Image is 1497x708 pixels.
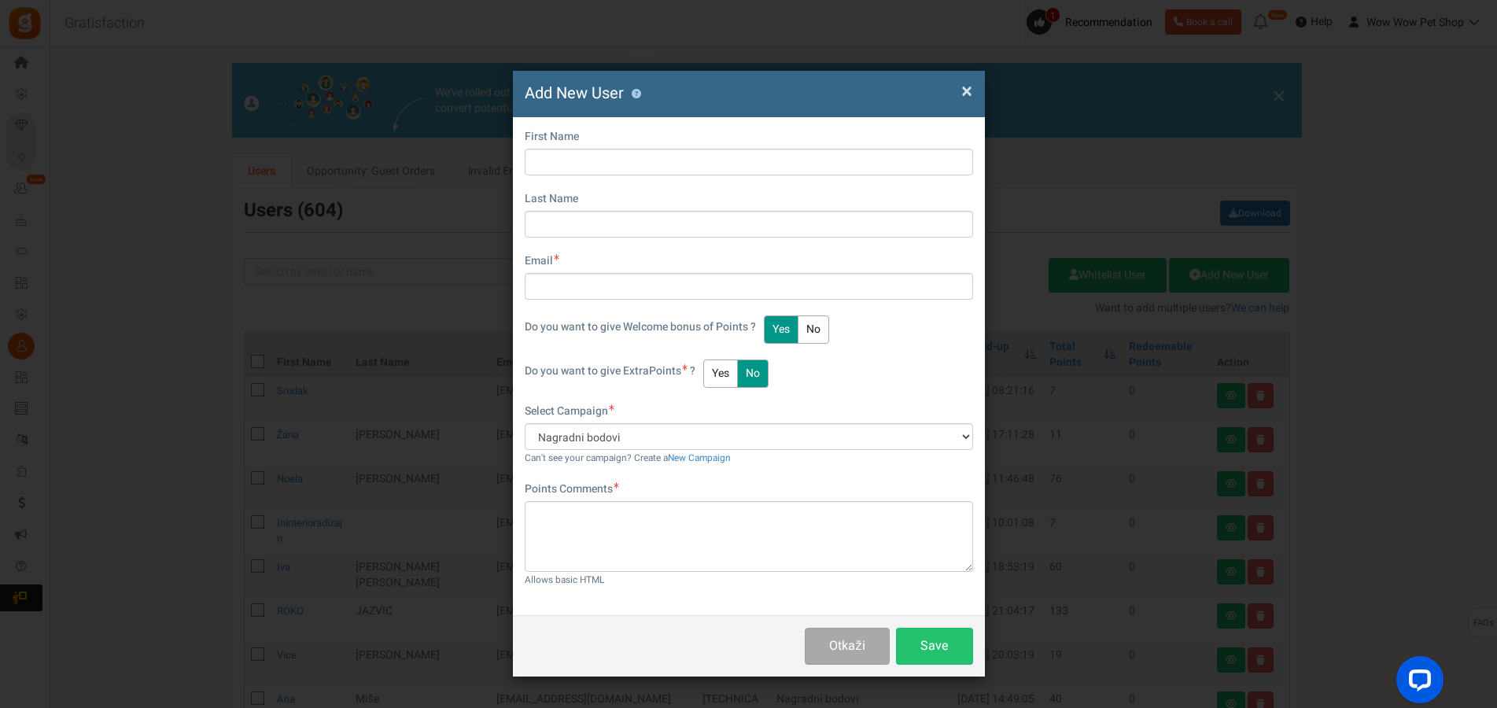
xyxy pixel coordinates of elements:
[798,315,829,344] button: No
[525,129,579,145] label: First Name
[737,360,769,388] button: No
[961,76,972,106] span: ×
[525,404,614,419] label: Select Campaign
[525,363,649,379] span: Do you want to give Extra
[525,481,619,497] label: Points Comments
[690,363,695,379] span: ?
[525,452,731,465] small: Can't see your campaign? Create a
[764,315,798,344] button: Yes
[525,253,559,269] label: Email
[525,573,604,587] small: Allows basic HTML
[632,89,642,99] button: ?
[525,363,695,379] label: Points
[525,319,756,335] label: Do you want to give Welcome bonus of Points ?
[703,360,738,388] button: Yes
[668,452,731,465] a: New Campaign
[525,191,578,207] label: Last Name
[805,628,889,665] button: Otkaži
[525,82,624,105] span: Add New User
[896,628,973,665] button: Save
